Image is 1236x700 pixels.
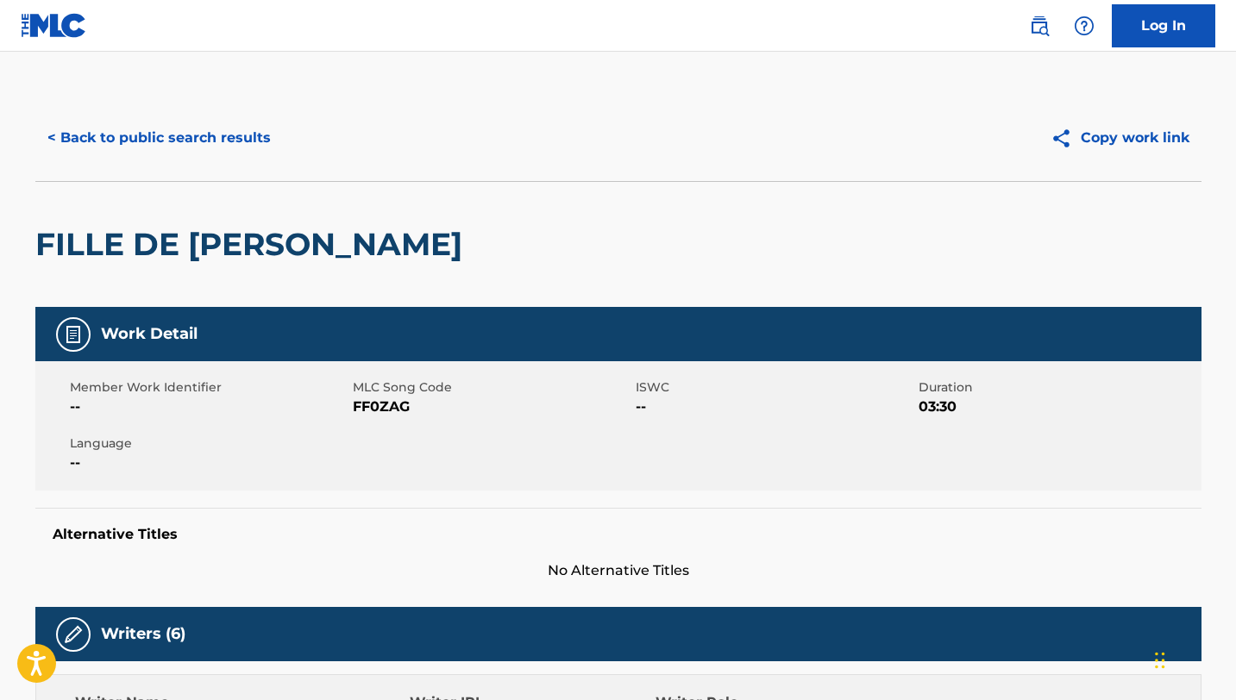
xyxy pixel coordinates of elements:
span: MLC Song Code [353,378,631,397]
span: ISWC [636,378,914,397]
button: Copy work link [1038,116,1201,159]
span: 03:30 [919,397,1197,417]
h5: Alternative Titles [53,526,1184,543]
span: Member Work Identifier [70,378,348,397]
a: Log In [1112,4,1215,47]
img: MLC Logo [21,13,87,38]
span: -- [636,397,914,417]
span: Language [70,434,348,453]
span: -- [70,453,348,473]
div: Help [1067,9,1101,43]
button: < Back to public search results [35,116,283,159]
div: Drag [1155,634,1165,686]
img: help [1074,16,1095,36]
a: Public Search [1022,9,1057,43]
span: -- [70,397,348,417]
img: Work Detail [63,324,84,345]
h5: Work Detail [101,324,198,344]
h2: FILLE DE [PERSON_NAME] [35,225,471,264]
img: Writers [63,624,84,645]
h5: Writers (6) [101,624,185,644]
img: search [1029,16,1050,36]
span: FF0ZAG [353,397,631,417]
iframe: Chat Widget [1150,617,1236,700]
span: No Alternative Titles [35,560,1201,581]
span: Duration [919,378,1197,397]
img: Copy work link [1051,128,1081,149]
